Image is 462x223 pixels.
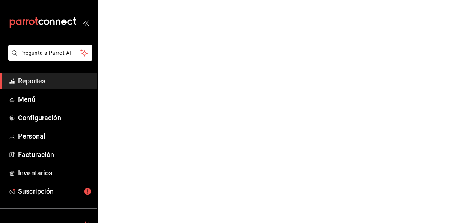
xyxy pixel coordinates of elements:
span: Pregunta a Parrot AI [20,49,81,57]
button: Pregunta a Parrot AI [8,45,92,61]
button: open_drawer_menu [83,20,89,26]
span: Reportes [18,76,91,86]
span: Menú [18,94,91,104]
a: Pregunta a Parrot AI [5,54,92,62]
span: Suscripción [18,186,91,196]
span: Configuración [18,113,91,123]
span: Personal [18,131,91,141]
span: Inventarios [18,168,91,178]
span: Facturación [18,149,91,160]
